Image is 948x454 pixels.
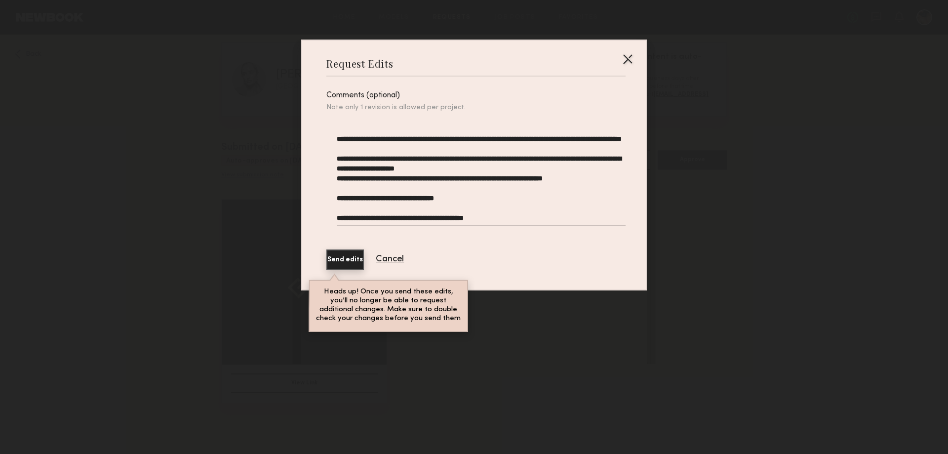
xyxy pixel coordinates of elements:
button: Send edits [326,249,364,270]
p: Heads up! Once you send these edits, you’ll no longer be able to request additional changes. Make... [316,287,461,323]
div: Comments (optional) [326,91,626,100]
div: Note only 1 revision is allowed per project. [326,104,626,112]
div: Request Edits [326,57,393,70]
button: Cancel [376,255,404,264]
